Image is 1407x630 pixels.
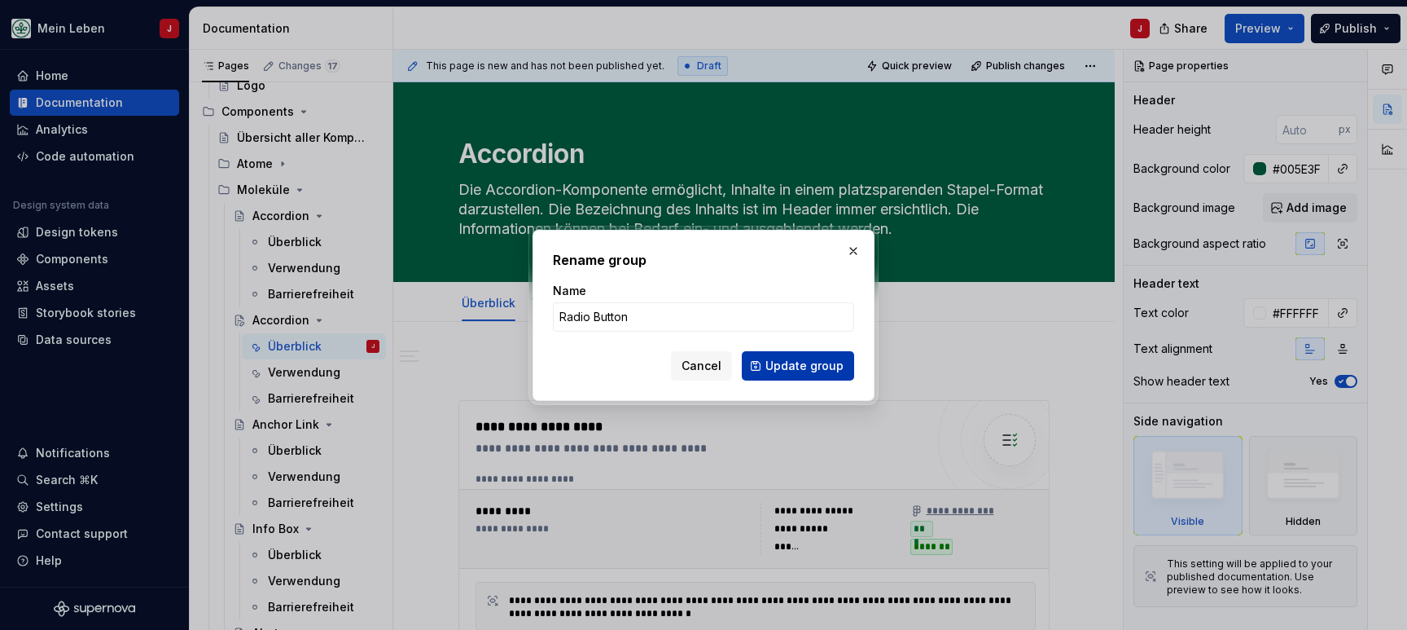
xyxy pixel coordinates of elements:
span: Update group [765,358,844,374]
label: Name [553,283,586,299]
span: Cancel [682,358,721,374]
button: Cancel [671,351,732,381]
button: Update group [742,351,854,381]
h2: Rename group [553,250,854,270]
